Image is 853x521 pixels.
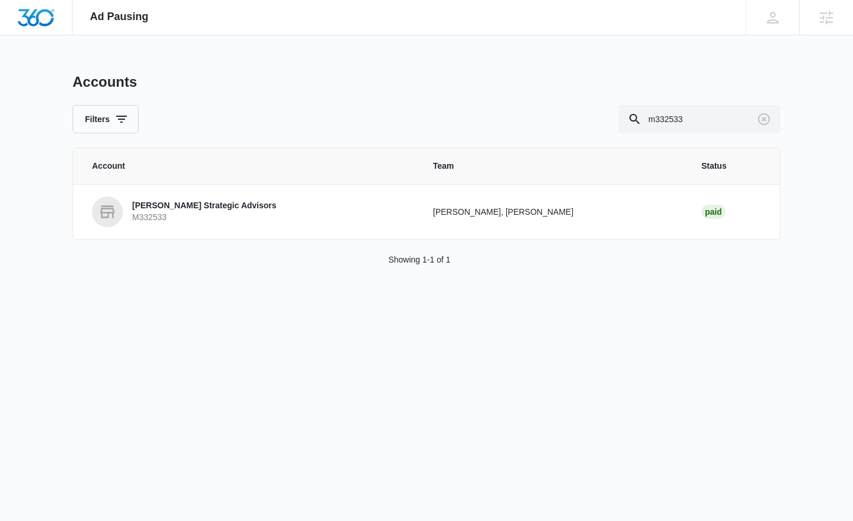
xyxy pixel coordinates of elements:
div: Domain Overview [45,70,106,77]
p: Showing 1-1 of 1 [388,254,450,266]
span: Status [701,160,761,172]
div: Paid [701,205,726,219]
p: [PERSON_NAME] Strategic Advisors [132,200,277,212]
input: Search By Account Number [618,105,780,133]
span: Ad Pausing [90,11,149,23]
div: Domain: [DOMAIN_NAME] [31,31,130,40]
img: tab_domain_overview_orange.svg [32,68,41,78]
h1: Accounts [73,73,137,91]
button: Filters [73,105,139,133]
img: website_grey.svg [19,31,28,40]
div: v 4.0.25 [33,19,58,28]
span: Account [92,160,405,172]
span: Team [433,160,673,172]
p: M332533 [132,212,277,224]
img: logo_orange.svg [19,19,28,28]
a: [PERSON_NAME] Strategic AdvisorsM332533 [92,196,405,227]
div: Keywords by Traffic [130,70,199,77]
p: [PERSON_NAME], [PERSON_NAME] [433,206,673,218]
button: Clear [754,110,773,129]
img: tab_keywords_by_traffic_grey.svg [117,68,127,78]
